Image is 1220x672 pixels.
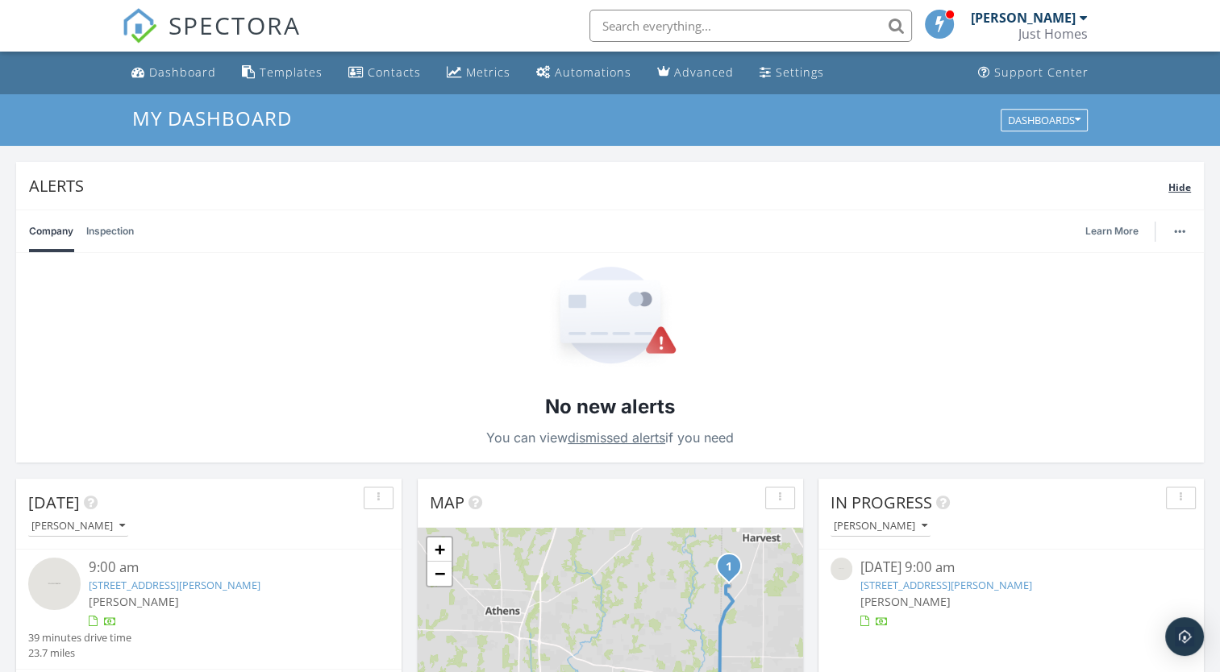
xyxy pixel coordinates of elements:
div: 23.7 miles [28,645,131,661]
span: [DATE] [28,492,80,513]
a: Metrics [440,58,517,88]
div: Contacts [368,64,421,80]
a: Advanced [651,58,740,88]
img: streetview [28,558,81,610]
a: Zoom in [427,537,452,562]
img: The Best Home Inspection Software - Spectora [122,8,157,44]
img: ellipsis-632cfdd7c38ec3a7d453.svg [1174,230,1185,233]
div: [PERSON_NAME] [31,521,125,532]
div: Support Center [994,64,1089,80]
div: Metrics [466,64,510,80]
div: Just Homes [1018,26,1088,42]
h2: No new alerts [545,393,675,421]
div: [DATE] 9:00 am [860,558,1161,578]
div: Open Intercom Messenger [1165,617,1204,656]
a: [STREET_ADDRESS][PERSON_NAME] [860,578,1032,592]
span: [PERSON_NAME] [89,594,179,609]
button: [PERSON_NAME] [831,516,931,537]
div: 39 minutes drive time [28,630,131,645]
div: Settings [776,64,824,80]
span: SPECTORA [169,8,301,42]
a: SPECTORA [122,22,301,56]
img: Empty State [543,267,677,367]
div: Advanced [674,64,734,80]
span: Map [430,492,464,513]
p: You can view if you need [486,426,734,449]
div: 9:00 am [89,558,360,578]
a: Company [29,210,73,252]
button: Dashboards [1001,109,1088,131]
div: Dashboards [1008,114,1081,126]
a: Templates [235,58,329,88]
a: Support Center [972,58,1095,88]
img: streetview [831,558,852,579]
span: Hide [1168,180,1191,194]
div: Templates [260,64,323,80]
div: Alerts [29,175,1168,197]
a: Zoom out [427,562,452,586]
a: [STREET_ADDRESS][PERSON_NAME] [89,578,260,592]
div: [PERSON_NAME] [971,10,1076,26]
button: [PERSON_NAME] [28,516,128,537]
span: My Dashboard [132,105,292,131]
div: [PERSON_NAME] [834,521,927,532]
span: [PERSON_NAME] [860,594,951,609]
a: 9:00 am [STREET_ADDRESS][PERSON_NAME] [PERSON_NAME] 39 minutes drive time 23.7 miles [28,558,389,661]
a: dismissed alerts [568,429,665,446]
a: Contacts [342,58,427,88]
a: Dashboard [125,58,223,88]
a: [DATE] 9:00 am [STREET_ADDRESS][PERSON_NAME] [PERSON_NAME] [831,558,1192,629]
a: Settings [753,58,831,88]
a: Inspection [86,210,134,252]
span: In Progress [831,492,932,513]
input: Search everything... [589,10,912,42]
div: Dashboard [149,64,216,80]
div: 123 Vasser Farms Dr, Harvest, AL 35749 [729,566,739,575]
a: Automations (Basic) [530,58,638,88]
a: Learn More [1085,223,1148,239]
div: Automations [555,64,631,80]
i: 1 [726,562,732,573]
